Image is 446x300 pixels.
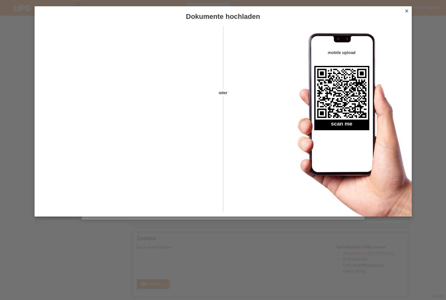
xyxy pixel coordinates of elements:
iframe: Upload [44,42,212,199]
h1: Dokumente hochladen [35,13,412,20]
i: close [404,8,409,13]
h2: scan me [314,121,369,130]
h4: mobile upload [314,50,369,55]
a: close [403,8,411,15]
span: oder [212,89,234,96]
